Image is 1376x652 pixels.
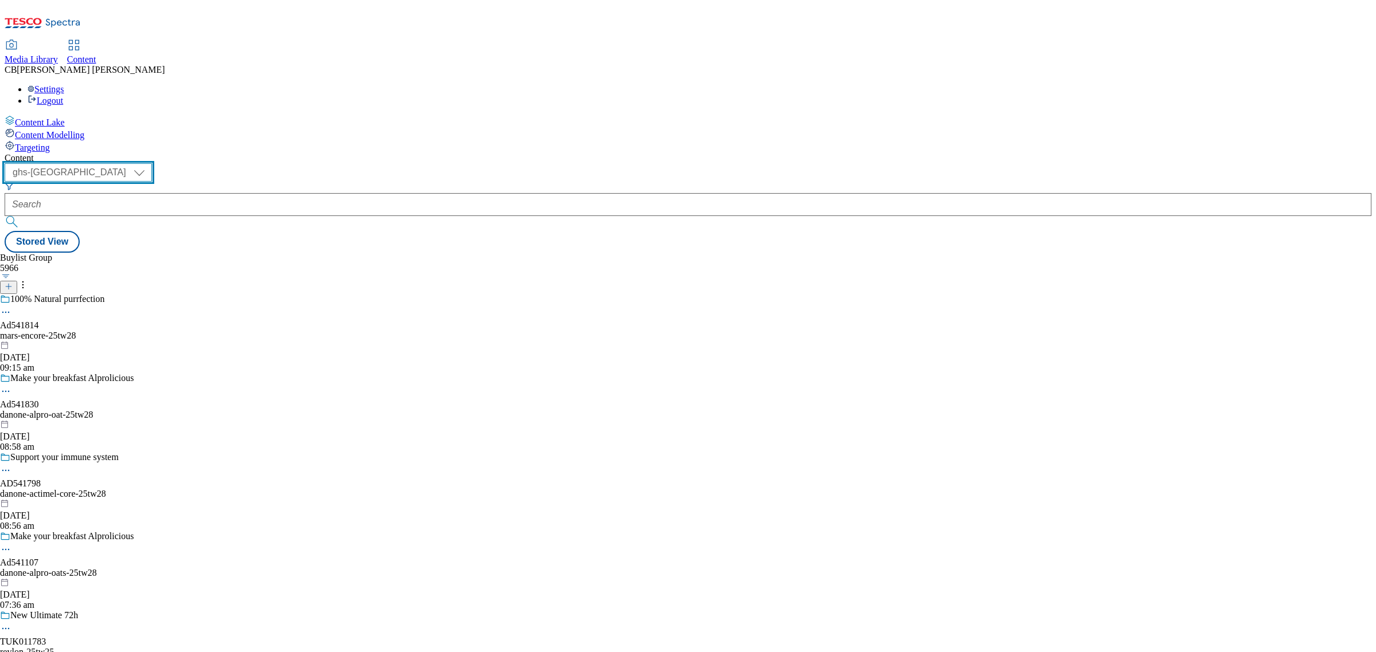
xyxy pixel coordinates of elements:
[10,452,119,462] div: Support your immune system
[10,610,78,620] div: New Ultimate 72h
[5,128,1371,140] a: Content Modelling
[5,41,58,65] a: Media Library
[67,41,96,65] a: Content
[5,231,80,253] button: Stored View
[17,65,165,74] span: [PERSON_NAME] [PERSON_NAME]
[28,96,63,105] a: Logout
[5,140,1371,153] a: Targeting
[5,182,14,191] svg: Search Filters
[5,153,1371,163] div: Content
[5,193,1371,216] input: Search
[10,531,134,541] div: Make your breakfast Alprolicious
[5,65,17,74] span: CB
[28,84,64,94] a: Settings
[15,117,65,127] span: Content Lake
[15,130,84,140] span: Content Modelling
[5,115,1371,128] a: Content Lake
[67,54,96,64] span: Content
[10,294,104,304] div: 100% Natural purrfection
[5,54,58,64] span: Media Library
[15,143,50,152] span: Targeting
[10,373,134,383] div: Make your breakfast Alprolicious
